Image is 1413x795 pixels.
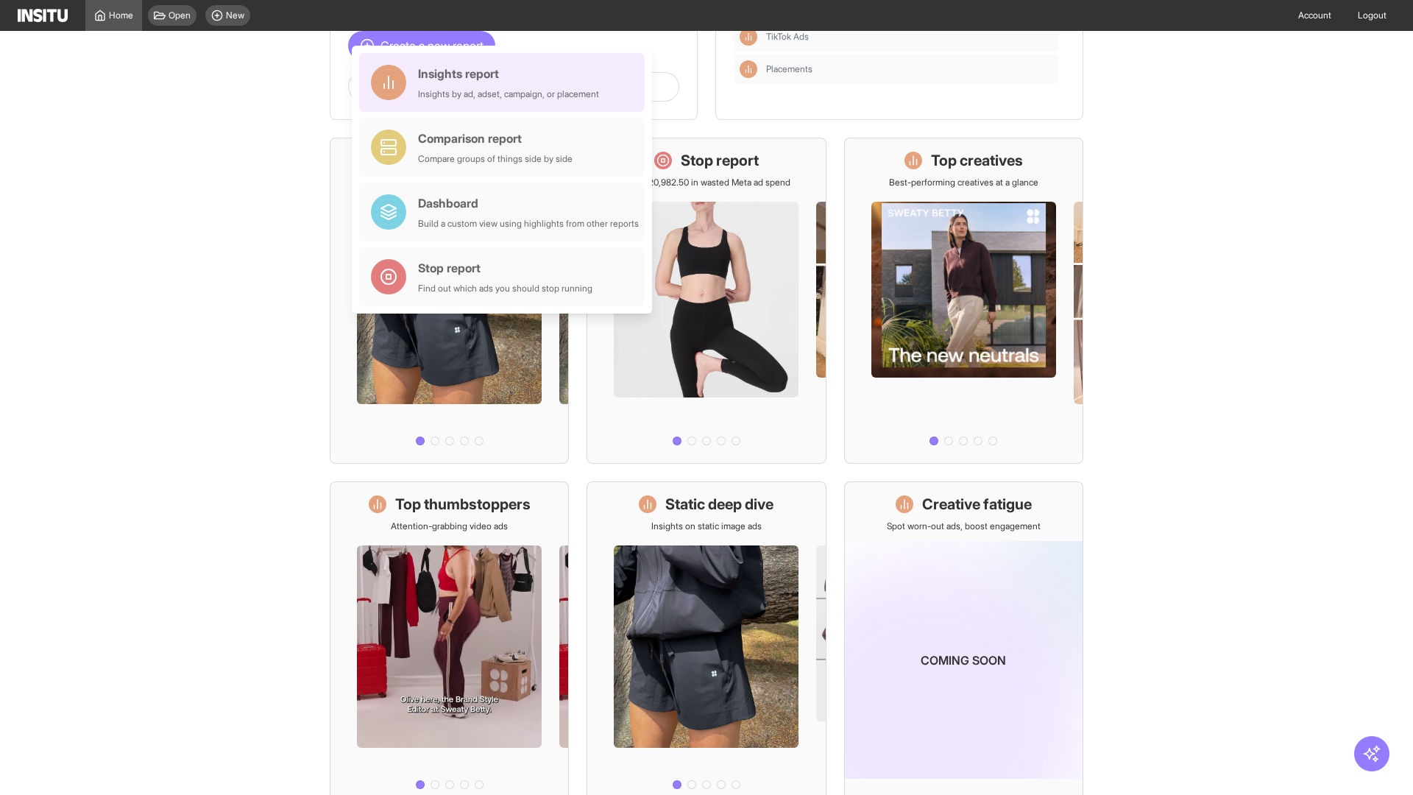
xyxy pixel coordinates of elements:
[18,9,68,22] img: Logo
[587,138,826,464] a: Stop reportSave £20,982.50 in wasted Meta ad spend
[651,520,762,532] p: Insights on static image ads
[844,138,1083,464] a: Top creativesBest-performing creatives at a glance
[330,138,569,464] a: What's live nowSee all active ads instantly
[418,153,573,165] div: Compare groups of things side by side
[766,31,809,43] span: TikTok Ads
[226,10,244,21] span: New
[418,218,639,230] div: Build a custom view using highlights from other reports
[766,31,1053,43] span: TikTok Ads
[348,31,495,60] button: Create a new report
[418,88,599,100] div: Insights by ad, adset, campaign, or placement
[395,494,531,515] h1: Top thumbstoppers
[665,494,773,515] h1: Static deep dive
[418,259,592,277] div: Stop report
[418,194,639,212] div: Dashboard
[931,150,1023,171] h1: Top creatives
[889,177,1038,188] p: Best-performing creatives at a glance
[380,37,484,54] span: Create a new report
[766,63,812,75] span: Placements
[766,63,1053,75] span: Placements
[391,520,508,532] p: Attention-grabbing video ads
[418,283,592,294] div: Find out which ads you should stop running
[622,177,790,188] p: Save £20,982.50 in wasted Meta ad spend
[418,130,573,147] div: Comparison report
[740,60,757,78] div: Insights
[169,10,191,21] span: Open
[740,28,757,46] div: Insights
[681,150,759,171] h1: Stop report
[109,10,133,21] span: Home
[418,65,599,82] div: Insights report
